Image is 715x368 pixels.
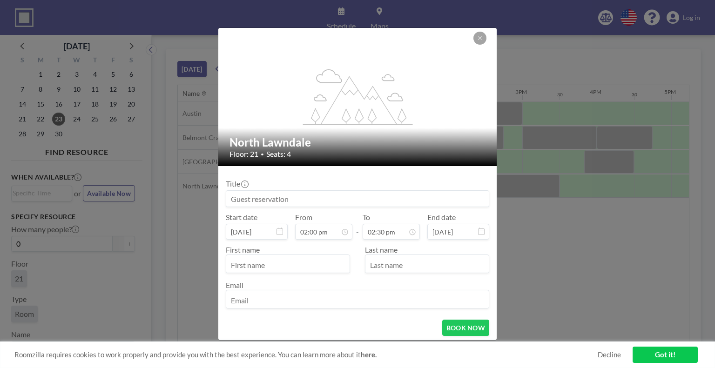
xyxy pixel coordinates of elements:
a: Got it! [633,347,698,363]
span: Seats: 4 [266,149,291,159]
input: Last name [365,257,489,273]
a: Decline [598,350,621,359]
label: To [363,213,370,222]
span: Roomzilla requires cookies to work properly and provide you with the best experience. You can lea... [14,350,598,359]
span: - [356,216,359,236]
span: Floor: 21 [229,149,258,159]
label: Start date [226,213,257,222]
g: flex-grow: 1.2; [303,68,413,124]
a: here. [361,350,377,359]
label: End date [427,213,456,222]
input: First name [226,257,350,273]
span: • [261,151,264,158]
label: Email [226,281,243,289]
label: From [295,213,312,222]
h2: North Lawndale [229,135,486,149]
label: Title [226,179,248,188]
label: First name [226,245,260,254]
button: BOOK NOW [442,320,489,336]
input: Guest reservation [226,191,489,207]
label: Last name [365,245,398,254]
input: Email [226,292,489,308]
